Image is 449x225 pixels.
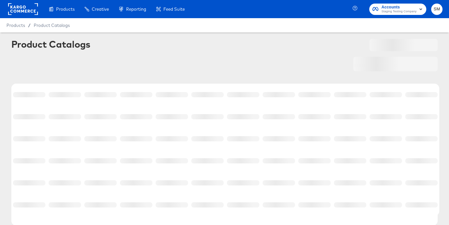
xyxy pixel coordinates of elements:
span: Accounts [382,4,417,11]
span: Products [56,6,75,12]
div: Product Catalogs [11,39,90,49]
button: SM [431,4,443,15]
button: AccountsStaging Testing Company [369,4,426,15]
span: Reporting [126,6,146,12]
span: Staging Testing Company [382,9,417,14]
span: / [25,23,34,28]
span: Creative [92,6,109,12]
span: Products [6,23,25,28]
span: Feed Suite [163,6,185,12]
span: SM [434,6,440,13]
a: Product Catalogs [34,23,70,28]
